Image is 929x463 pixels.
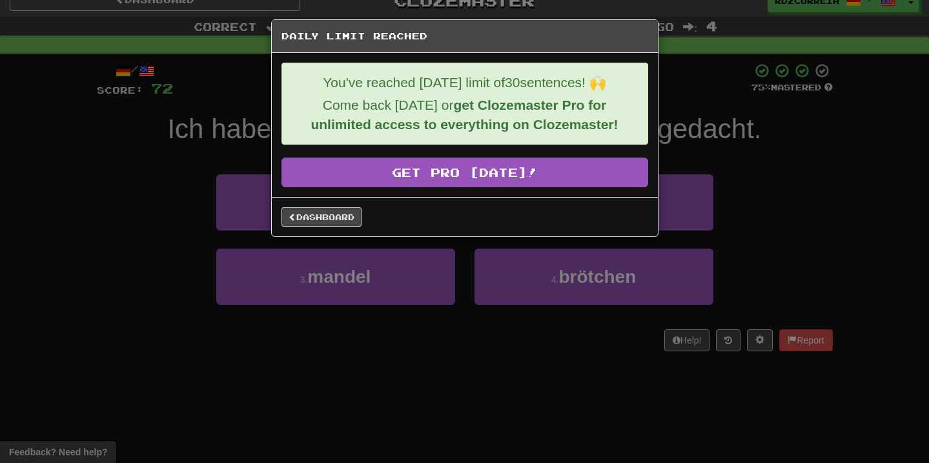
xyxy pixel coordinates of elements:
[281,158,648,187] a: Get Pro [DATE]!
[311,98,618,132] strong: get Clozemaster Pro for unlimited access to everything on Clozemaster!
[292,73,638,92] p: You've reached [DATE] limit of 30 sentences! 🙌
[292,96,638,134] p: Come back [DATE] or
[281,207,362,227] a: Dashboard
[281,30,648,43] h5: Daily Limit Reached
